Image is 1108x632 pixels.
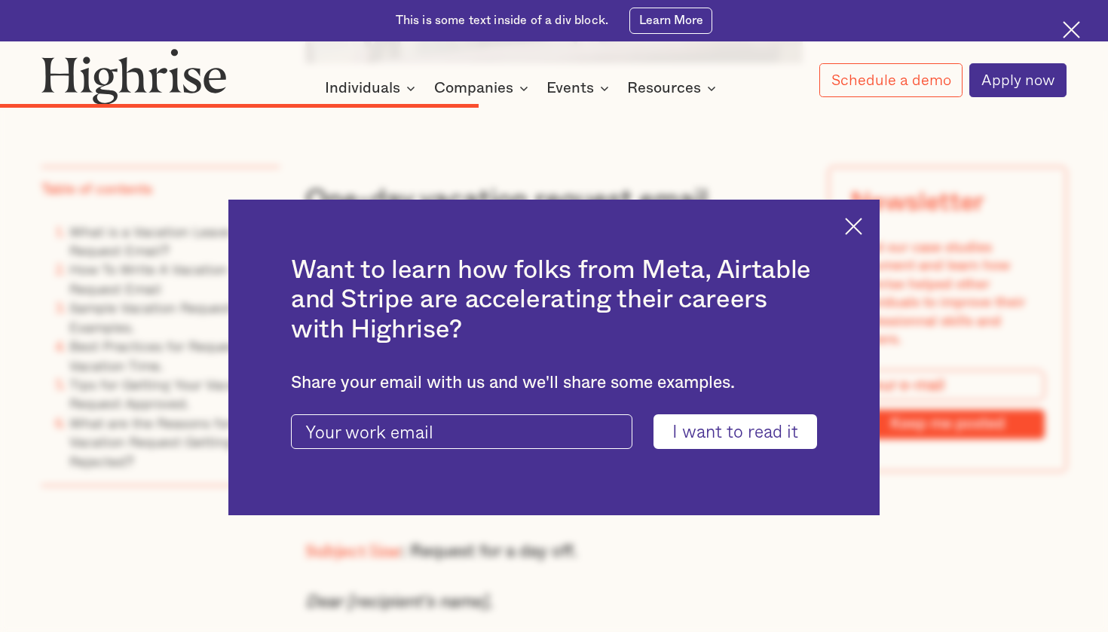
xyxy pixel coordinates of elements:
div: Companies [434,79,533,97]
div: Individuals [325,79,400,97]
div: Resources [627,79,721,97]
div: Resources [627,79,701,97]
img: Highrise logo [41,48,227,104]
input: I want to read it [653,414,817,449]
a: Learn More [629,8,713,34]
img: Cross icon [845,218,862,235]
a: Apply now [969,63,1067,97]
div: Share your email with us and we'll share some examples. [291,373,817,393]
input: Your work email [291,414,632,449]
div: Events [546,79,594,97]
form: current-ascender-blog-article-modal-form [291,414,817,449]
div: This is some text inside of a div block. [396,13,608,29]
div: Individuals [325,79,420,97]
a: Schedule a demo [819,63,963,97]
h2: Want to learn how folks from Meta, Airtable and Stripe are accelerating their careers with Highrise? [291,255,817,346]
div: Companies [434,79,513,97]
div: Events [546,79,614,97]
img: Cross icon [1063,21,1080,38]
